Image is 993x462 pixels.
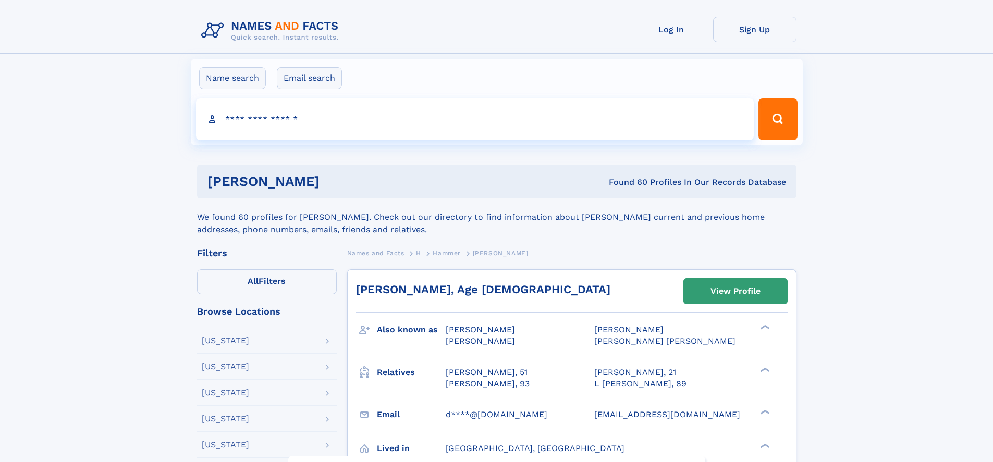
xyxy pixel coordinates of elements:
h1: [PERSON_NAME] [207,175,464,188]
div: Browse Locations [197,307,337,316]
input: search input [196,98,754,140]
img: Logo Names and Facts [197,17,347,45]
span: [EMAIL_ADDRESS][DOMAIN_NAME] [594,409,740,419]
span: [GEOGRAPHIC_DATA], [GEOGRAPHIC_DATA] [446,443,624,453]
span: [PERSON_NAME] [446,336,515,346]
a: [PERSON_NAME], Age [DEMOGRAPHIC_DATA] [356,283,610,296]
h3: Relatives [377,364,446,381]
div: ❯ [758,324,770,331]
div: ❯ [758,366,770,373]
div: [US_STATE] [202,363,249,371]
div: ❯ [758,442,770,449]
span: [PERSON_NAME] [473,249,529,257]
div: Filters [197,248,337,258]
button: Search Button [758,98,797,140]
h3: Lived in [377,440,446,457]
a: L [PERSON_NAME], 89 [594,378,686,390]
div: [US_STATE] [202,336,249,345]
a: [PERSON_NAME], 21 [594,367,676,378]
span: Hammer [433,249,461,257]
span: [PERSON_NAME] [PERSON_NAME] [594,336,735,346]
div: Found 60 Profiles In Our Records Database [464,177,786,188]
span: [PERSON_NAME] [594,324,664,334]
span: H [416,249,421,257]
div: ❯ [758,408,770,415]
div: [US_STATE] [202,441,249,449]
div: View Profile [710,279,761,303]
label: Name search [199,67,266,89]
a: Sign Up [713,17,796,42]
label: Email search [277,67,342,89]
span: All [248,276,259,286]
label: Filters [197,269,337,294]
a: Hammer [433,246,461,259]
span: [PERSON_NAME] [446,324,515,334]
a: H [416,246,421,259]
a: [PERSON_NAME], 51 [446,367,528,378]
h3: Email [377,406,446,423]
a: Log In [630,17,713,42]
div: We found 60 profiles for [PERSON_NAME]. Check out our directory to find information about [PERSON... [197,198,796,236]
a: Names and Facts [347,246,404,259]
div: [US_STATE] [202,389,249,397]
a: View Profile [684,279,787,304]
a: [PERSON_NAME], 93 [446,378,530,390]
div: [US_STATE] [202,415,249,423]
h3: Also known as [377,321,446,339]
